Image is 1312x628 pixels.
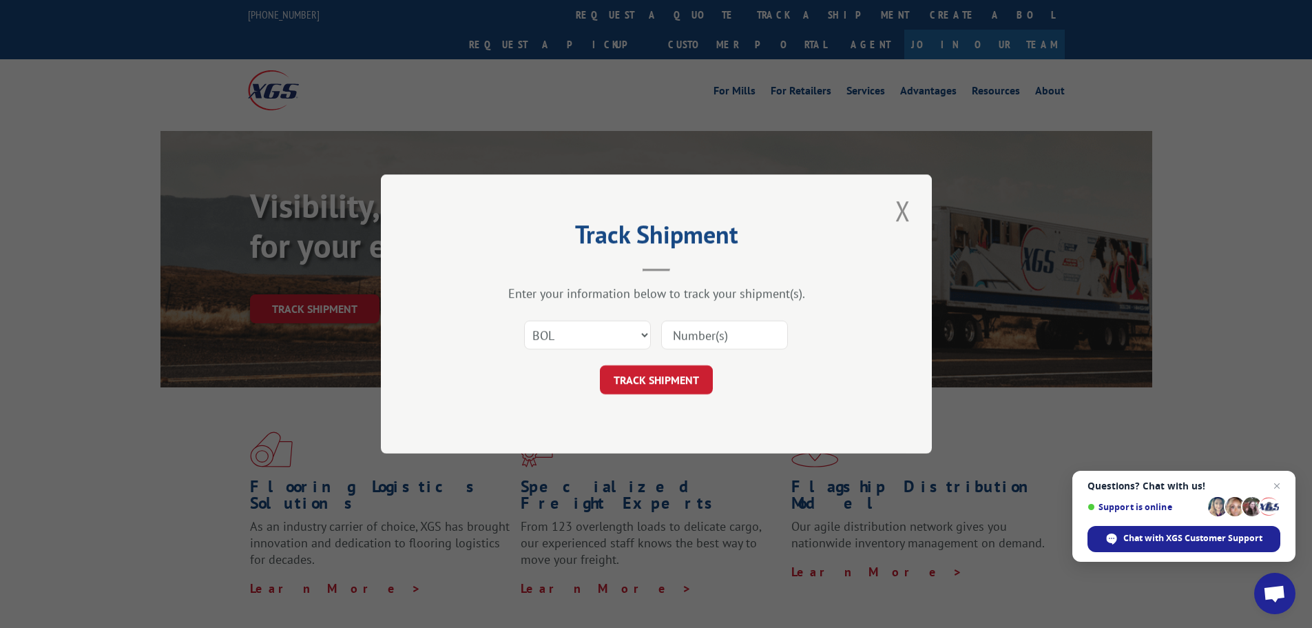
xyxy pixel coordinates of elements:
span: Support is online [1087,502,1203,512]
span: Chat with XGS Customer Support [1087,526,1280,552]
span: Questions? Chat with us! [1087,480,1280,492]
button: Close modal [891,192,915,230]
div: Enter your information below to track your shipment(s). [450,285,863,301]
input: Number(s) [661,321,788,350]
button: TRACK SHIPMENT [600,365,713,394]
h2: Track Shipment [450,225,863,251]
span: Chat with XGS Customer Support [1123,532,1262,545]
a: Open chat [1254,573,1295,614]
